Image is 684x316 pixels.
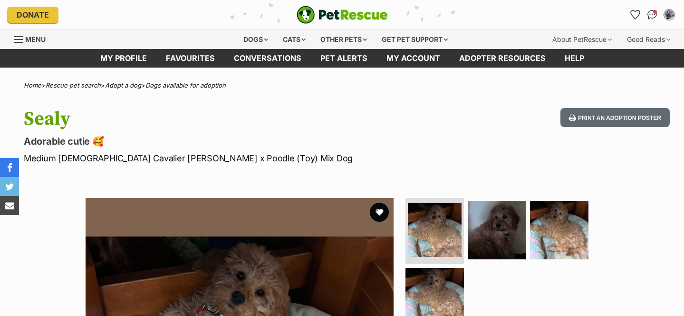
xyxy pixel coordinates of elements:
img: Lianne Bissell profile pic [665,10,674,20]
p: Adorable cutie 🥰 [24,135,417,148]
div: Get pet support [375,30,454,49]
a: Donate [7,7,58,23]
button: favourite [370,203,389,222]
a: Favourites [627,7,643,22]
a: Favourites [156,49,224,68]
img: logo-e224e6f780fb5917bec1dbf3a21bbac754714ae5b6737aabdf751b685950b380.svg [297,6,388,24]
a: Home [24,81,41,89]
div: About PetRescue [546,30,618,49]
span: Menu [25,35,46,43]
a: My account [377,49,450,68]
img: Photo of Sealy [530,201,588,259]
img: Photo of Sealy [468,201,526,259]
a: Adopt a dog [105,81,141,89]
a: Conversations [645,7,660,22]
button: Print an adoption poster [560,108,670,128]
a: Pet alerts [311,49,377,68]
ul: Account quick links [627,7,677,22]
div: Other pets [314,30,374,49]
h1: Sealy [24,108,417,130]
img: Photo of Sealy [408,203,462,257]
a: Help [555,49,594,68]
a: My profile [91,49,156,68]
a: conversations [224,49,311,68]
img: chat-41dd97257d64d25036548639549fe6c8038ab92f7586957e7f3b1b290dea8141.svg [647,10,657,20]
a: Dogs available for adoption [145,81,226,89]
div: Good Reads [620,30,677,49]
a: Menu [14,30,52,47]
a: Adopter resources [450,49,555,68]
div: Dogs [237,30,275,49]
p: Medium [DEMOGRAPHIC_DATA] Cavalier [PERSON_NAME] x Poodle (Toy) Mix Dog [24,152,417,165]
a: Rescue pet search [46,81,101,89]
button: My account [662,7,677,22]
a: PetRescue [297,6,388,24]
div: Cats [276,30,312,49]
